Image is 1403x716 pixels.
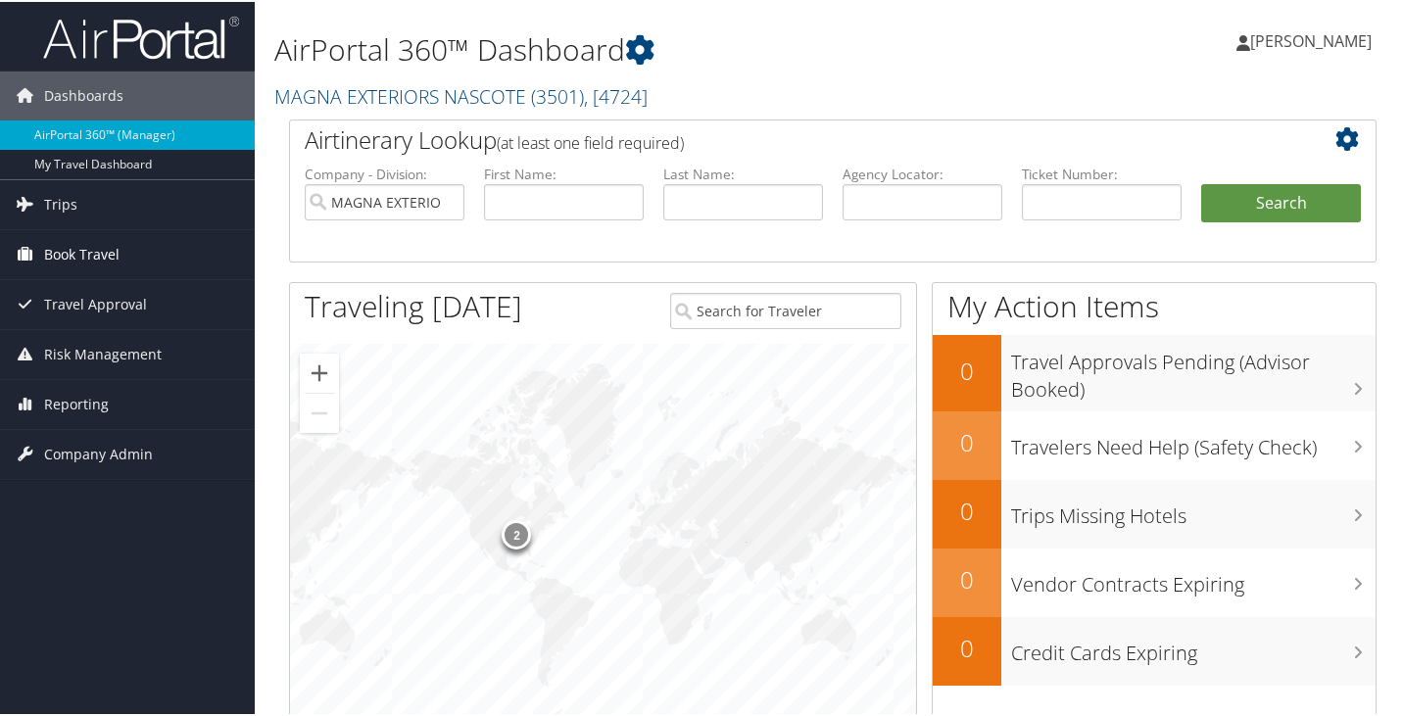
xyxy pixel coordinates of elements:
[933,630,1001,663] h2: 0
[933,409,1376,478] a: 0Travelers Need Help (Safety Check)
[670,291,901,327] input: Search for Traveler
[1022,163,1182,182] label: Ticket Number:
[584,81,648,108] span: , [ 4724 ]
[43,13,239,59] img: airportal-logo.png
[305,121,1271,155] h2: Airtinerary Lookup
[502,518,531,548] div: 2
[274,81,648,108] a: MAGNA EXTERIORS NASCOTE
[663,163,823,182] label: Last Name:
[933,615,1376,684] a: 0Credit Cards Expiring
[531,81,584,108] span: ( 3501 )
[843,163,1002,182] label: Agency Locator:
[305,163,464,182] label: Company - Division:
[933,547,1376,615] a: 0Vendor Contracts Expiring
[1236,10,1391,69] a: [PERSON_NAME]
[44,278,147,327] span: Travel Approval
[1201,182,1361,221] button: Search
[484,163,644,182] label: First Name:
[44,428,153,477] span: Company Admin
[44,228,120,277] span: Book Travel
[933,353,1001,386] h2: 0
[300,392,339,431] button: Zoom out
[1011,337,1376,402] h3: Travel Approvals Pending (Advisor Booked)
[497,130,684,152] span: (at least one field required)
[305,284,522,325] h1: Traveling [DATE]
[1250,28,1372,50] span: [PERSON_NAME]
[44,378,109,427] span: Reporting
[300,352,339,391] button: Zoom in
[933,561,1001,595] h2: 0
[1011,491,1376,528] h3: Trips Missing Hotels
[1011,422,1376,459] h3: Travelers Need Help (Safety Check)
[44,70,123,119] span: Dashboards
[44,178,77,227] span: Trips
[1011,559,1376,597] h3: Vendor Contracts Expiring
[933,493,1001,526] h2: 0
[44,328,162,377] span: Risk Management
[933,284,1376,325] h1: My Action Items
[933,424,1001,457] h2: 0
[933,478,1376,547] a: 0Trips Missing Hotels
[1011,628,1376,665] h3: Credit Cards Expiring
[274,27,1019,69] h1: AirPortal 360™ Dashboard
[933,333,1376,408] a: 0Travel Approvals Pending (Advisor Booked)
